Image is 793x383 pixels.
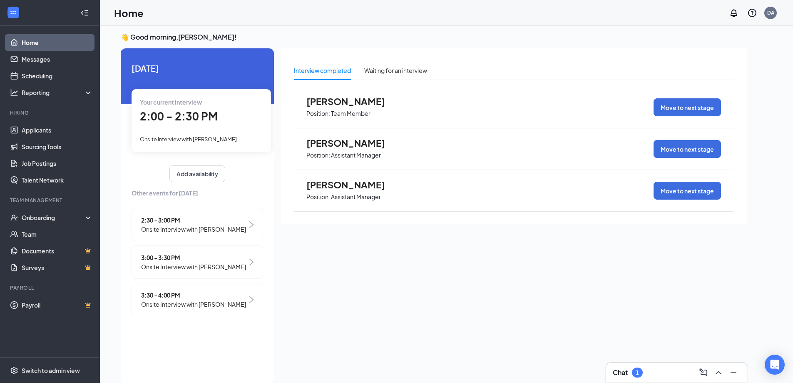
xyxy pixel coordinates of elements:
[22,88,93,97] div: Reporting
[141,300,246,309] span: Onsite Interview with [PERSON_NAME]
[22,213,86,222] div: Onboarding
[22,68,93,84] a: Scheduling
[22,366,80,375] div: Switch to admin view
[767,9,774,16] div: DA
[132,188,263,198] span: Other events for [DATE]
[121,33,747,42] h3: 👋 Good morning, [PERSON_NAME] !
[22,243,93,259] a: DocumentsCrown
[141,262,246,271] span: Onsite Interview with [PERSON_NAME]
[22,297,93,313] a: PayrollCrown
[10,213,18,222] svg: UserCheck
[331,193,381,201] p: Assistant Manager
[10,109,91,116] div: Hiring
[141,225,246,234] span: Onsite Interview with [PERSON_NAME]
[306,96,398,107] span: [PERSON_NAME]
[712,366,725,379] button: ChevronUp
[22,34,93,51] a: Home
[22,51,93,68] a: Messages
[364,66,427,75] div: Waiting for an interview
[140,109,218,123] span: 2:00 - 2:30 PM
[114,6,144,20] h1: Home
[331,151,381,159] p: Assistant Manager
[306,151,330,159] p: Position:
[169,165,225,182] button: Add availability
[10,197,91,204] div: Team Management
[306,110,330,118] p: Position:
[22,259,93,276] a: SurveysCrown
[22,226,93,243] a: Team
[331,110,370,118] p: Team Member
[699,368,708,378] svg: ComposeMessage
[141,215,246,225] span: 2:30 - 3:00 PM
[747,8,757,18] svg: QuestionInfo
[140,136,237,143] span: Onsite Interview with [PERSON_NAME]
[697,366,710,379] button: ComposeMessage
[10,284,91,291] div: Payroll
[22,172,93,188] a: Talent Network
[713,368,723,378] svg: ChevronUp
[132,62,263,75] span: [DATE]
[306,193,330,201] p: Position:
[727,366,740,379] button: Minimize
[654,140,721,158] button: Move to next stage
[22,155,93,172] a: Job Postings
[22,138,93,155] a: Sourcing Tools
[10,88,18,97] svg: Analysis
[306,179,398,190] span: [PERSON_NAME]
[728,368,738,378] svg: Minimize
[729,8,739,18] svg: Notifications
[141,253,246,262] span: 3:00 - 3:30 PM
[306,138,398,148] span: [PERSON_NAME]
[654,98,721,116] button: Move to next stage
[654,182,721,200] button: Move to next stage
[9,8,17,17] svg: WorkstreamLogo
[10,366,18,375] svg: Settings
[22,122,93,138] a: Applicants
[80,9,89,17] svg: Collapse
[636,369,639,376] div: 1
[140,98,202,106] span: Your current interview
[294,66,351,75] div: Interview completed
[613,368,628,377] h3: Chat
[765,355,785,375] div: Open Intercom Messenger
[141,290,246,300] span: 3:30 - 4:00 PM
